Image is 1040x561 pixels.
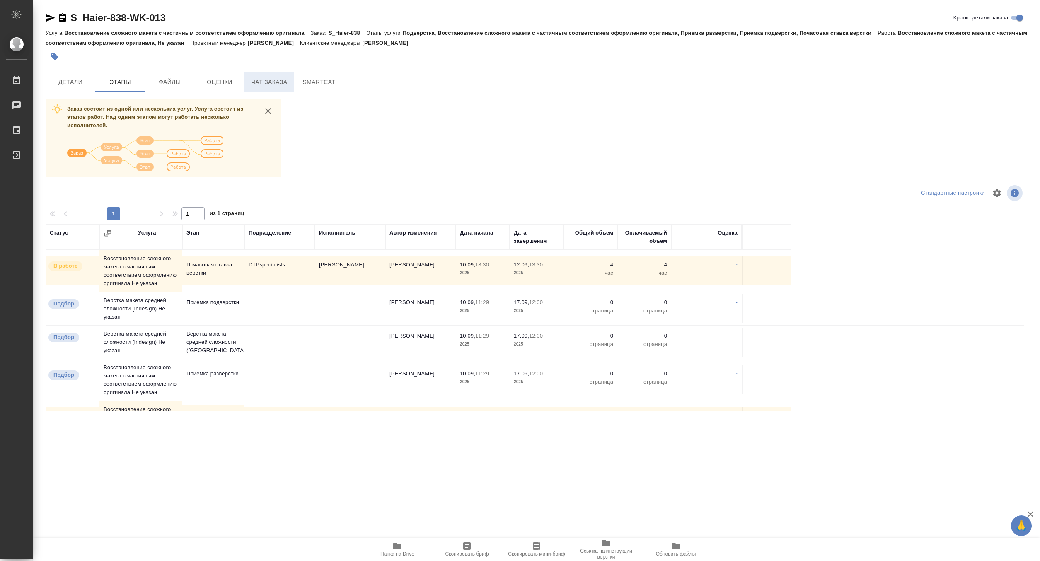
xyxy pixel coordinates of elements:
td: [PERSON_NAME] [315,256,385,285]
div: Исполнитель [319,229,356,237]
p: Подбор [53,371,74,379]
div: Услуга [138,229,156,237]
td: DTPspecialists [244,407,315,436]
p: час [622,269,667,277]
p: 12:00 [529,333,543,339]
span: Заказ состоит из одной или нескольких услуг. Услуга состоит из этапов работ. Над одним этапом мог... [67,106,243,128]
p: Заказ: [311,30,329,36]
p: 0 [568,370,613,378]
p: 2025 [514,307,559,315]
p: Подверстка, Восстановление сложного макета с частичным соответствием оформлению оригинала, Приемк... [403,30,878,36]
button: Сгруппировать [104,229,112,237]
td: [PERSON_NAME] [385,407,456,436]
a: - [736,370,738,377]
button: Скопировать ссылку для ЯМессенджера [46,13,56,23]
p: 10.09, [460,370,475,377]
span: Настроить таблицу [987,183,1007,203]
p: 10.09, [460,299,475,305]
td: [PERSON_NAME] [385,365,456,394]
p: S_Haier-838 [329,30,366,36]
p: [PERSON_NAME] [363,40,415,46]
p: Подбор [53,300,74,308]
div: Общий объем [575,229,613,237]
span: Чат заказа [249,77,289,87]
span: Кратко детали заказа [953,14,1008,22]
p: Клиентские менеджеры [300,40,363,46]
p: 0 [568,332,613,340]
p: 0 [622,332,667,340]
p: 11:29 [475,299,489,305]
td: Восстановление сложного макета с частичным соответствием оформлению оригинала Не указан [99,401,182,443]
p: 2025 [514,340,559,348]
button: 🙏 [1011,515,1032,536]
p: страница [568,340,613,348]
p: Верстка макета средней сложности ([GEOGRAPHIC_DATA]... [186,330,240,355]
td: [PERSON_NAME] [385,256,456,285]
p: 17.09, [514,370,529,377]
p: 12:00 [529,299,543,305]
a: - [736,333,738,339]
p: Проектный менеджер [191,40,248,46]
p: 0 [622,370,667,378]
td: [PERSON_NAME] [315,407,385,436]
span: 🙏 [1014,517,1028,534]
td: DTPspecialists [244,256,315,285]
p: 4 [568,261,613,269]
a: - [736,299,738,305]
a: S_Haier-838-WK-013 [70,12,166,23]
td: [PERSON_NAME] [385,294,456,323]
span: Этапы [100,77,140,87]
p: страница [568,307,613,315]
p: 10.09, [460,261,475,268]
span: Оценки [200,77,239,87]
p: В работе [53,262,77,270]
p: страница [622,378,667,386]
p: 12:00 [529,370,543,377]
p: Приемка разверстки [186,370,240,378]
p: Этапы услуги [366,30,403,36]
p: Услуга [46,30,64,36]
p: Работа [878,30,898,36]
p: 2025 [514,378,559,386]
p: 13:30 [475,261,489,268]
p: страница [622,340,667,348]
p: 10.09, [460,333,475,339]
p: Восстановление сложного макета с част... [186,409,240,434]
div: Оценка [718,229,738,237]
p: страница [568,378,613,386]
td: Восстановление сложного макета с частичным соответствием оформлению оригинала Не указан [99,250,182,292]
div: Оплачиваемый объем [622,229,667,245]
div: split button [919,187,987,200]
div: Статус [50,229,68,237]
p: Подбор [53,333,74,341]
p: 2025 [460,269,505,277]
p: [PERSON_NAME] [248,40,300,46]
p: Восстановление сложного макета с частичным соответствием оформлению оригинала [64,30,310,36]
p: 2025 [460,307,505,315]
td: Верстка макета средней сложности (Indesign) Не указан [99,326,182,359]
div: Автор изменения [389,229,437,237]
button: Добавить тэг [46,48,64,66]
span: Посмотреть информацию [1007,185,1024,201]
div: Подразделение [249,229,291,237]
span: SmartCat [299,77,339,87]
button: close [262,105,274,117]
span: из 1 страниц [210,208,244,220]
button: Скопировать ссылку [58,13,68,23]
a: - [736,261,738,268]
p: Почасовая ставка верстки [186,261,240,277]
p: 2025 [514,269,559,277]
td: Верстка макета средней сложности (Indesign) Не указан [99,292,182,325]
p: Приемка подверстки [186,298,240,307]
p: 2025 [460,378,505,386]
p: 2025 [460,340,505,348]
span: Файлы [150,77,190,87]
p: 13:30 [529,261,543,268]
p: 11:29 [475,333,489,339]
p: 17.09, [514,333,529,339]
span: Детали [51,77,90,87]
p: 0 [622,298,667,307]
p: 12.09, [514,261,529,268]
p: страница [622,307,667,315]
p: 4 [622,261,667,269]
